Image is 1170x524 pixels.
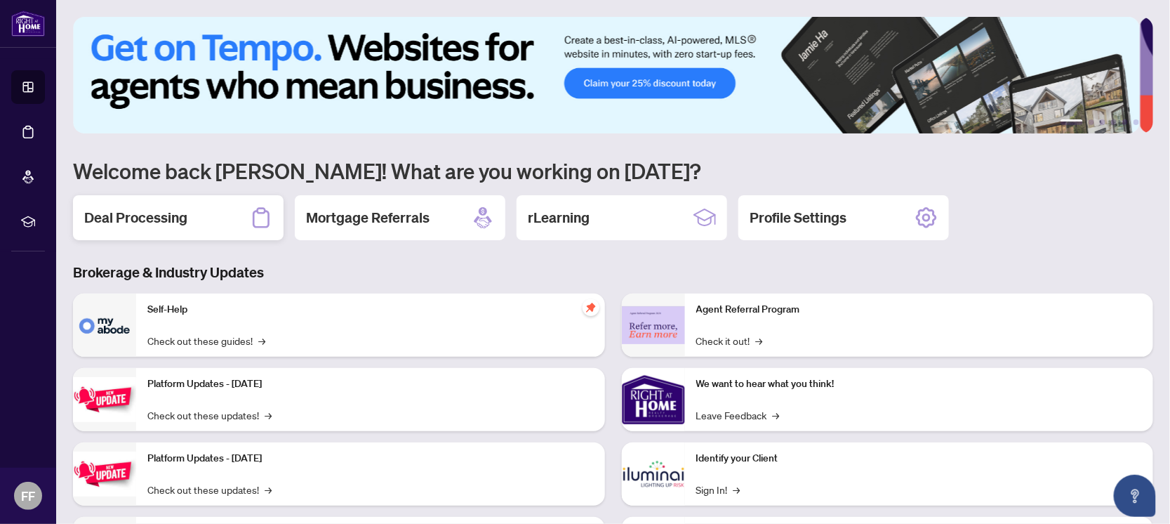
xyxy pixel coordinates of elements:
[1122,119,1128,125] button: 5
[622,368,685,431] img: We want to hear what you think!
[73,17,1140,133] img: Slide 0
[750,208,846,228] h2: Profile Settings
[73,377,136,421] img: Platform Updates - July 21, 2025
[1100,119,1105,125] button: 3
[21,486,35,506] span: FF
[73,294,136,357] img: Self-Help
[73,452,136,496] img: Platform Updates - July 8, 2025
[306,208,430,228] h2: Mortgage Referrals
[696,376,1143,392] p: We want to hear what you think!
[147,451,594,466] p: Platform Updates - [DATE]
[265,407,272,423] span: →
[1134,119,1139,125] button: 6
[583,299,599,316] span: pushpin
[1111,119,1117,125] button: 4
[84,208,187,228] h2: Deal Processing
[1114,475,1156,517] button: Open asap
[73,263,1153,282] h3: Brokerage & Industry Updates
[696,482,740,497] a: Sign In!→
[622,306,685,345] img: Agent Referral Program
[528,208,590,228] h2: rLearning
[265,482,272,497] span: →
[147,407,272,423] a: Check out these updates!→
[773,407,780,423] span: →
[147,482,272,497] a: Check out these updates!→
[1089,119,1094,125] button: 2
[258,333,265,348] span: →
[147,333,265,348] a: Check out these guides!→
[696,451,1143,466] p: Identify your Client
[147,302,594,317] p: Self-Help
[756,333,763,348] span: →
[11,11,45,37] img: logo
[147,376,594,392] p: Platform Updates - [DATE]
[733,482,740,497] span: →
[696,407,780,423] a: Leave Feedback→
[622,443,685,506] img: Identify your Client
[696,333,763,348] a: Check it out!→
[73,157,1153,184] h1: Welcome back [PERSON_NAME]! What are you working on [DATE]?
[1061,119,1083,125] button: 1
[696,302,1143,317] p: Agent Referral Program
